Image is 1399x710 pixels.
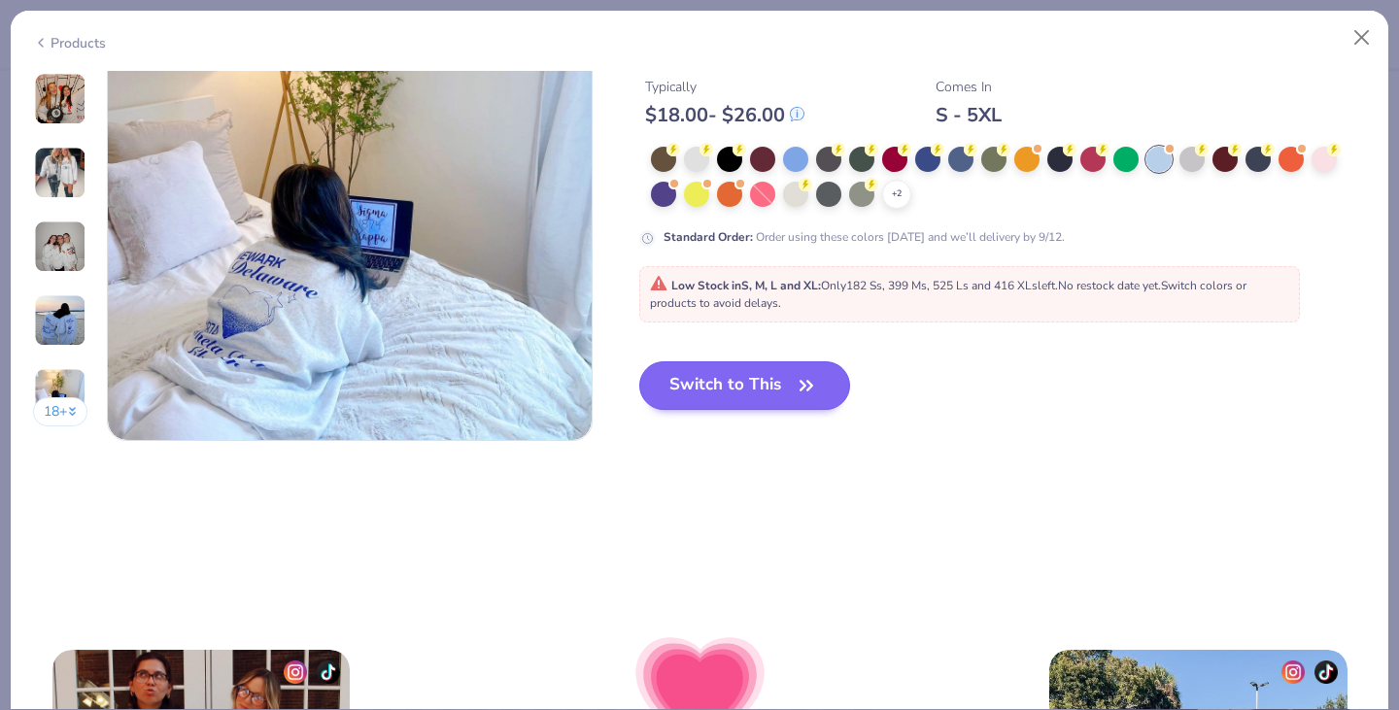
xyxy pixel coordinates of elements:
img: tiktok-icon.png [1314,660,1338,684]
img: User generated content [34,73,86,125]
div: Comes In [936,77,1002,97]
img: User generated content [34,368,86,421]
img: User generated content [34,220,86,273]
div: Typically [645,77,804,97]
strong: Low Stock in S, M, L and XL : [671,278,821,293]
button: Close [1344,19,1381,56]
div: S - 5XL [936,103,1002,127]
span: No restock date yet. [1058,278,1161,293]
span: + 2 [892,187,902,201]
div: Products [33,33,106,53]
span: Only 182 Ss, 399 Ms, 525 Ls and 416 XLs left. Switch colors or products to avoid delays. [650,278,1246,311]
img: User generated content [34,294,86,347]
strong: Standard Order : [664,229,753,245]
img: User generated content [34,147,86,199]
img: insta-icon.png [1281,660,1305,684]
img: tiktok-icon.png [317,660,340,684]
div: $ 18.00 - $ 26.00 [645,103,804,127]
button: Switch to This [639,361,850,410]
div: Order using these colors [DATE] and we’ll delivery by 9/12. [664,228,1065,246]
button: 18+ [33,397,88,426]
img: insta-icon.png [284,660,307,684]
